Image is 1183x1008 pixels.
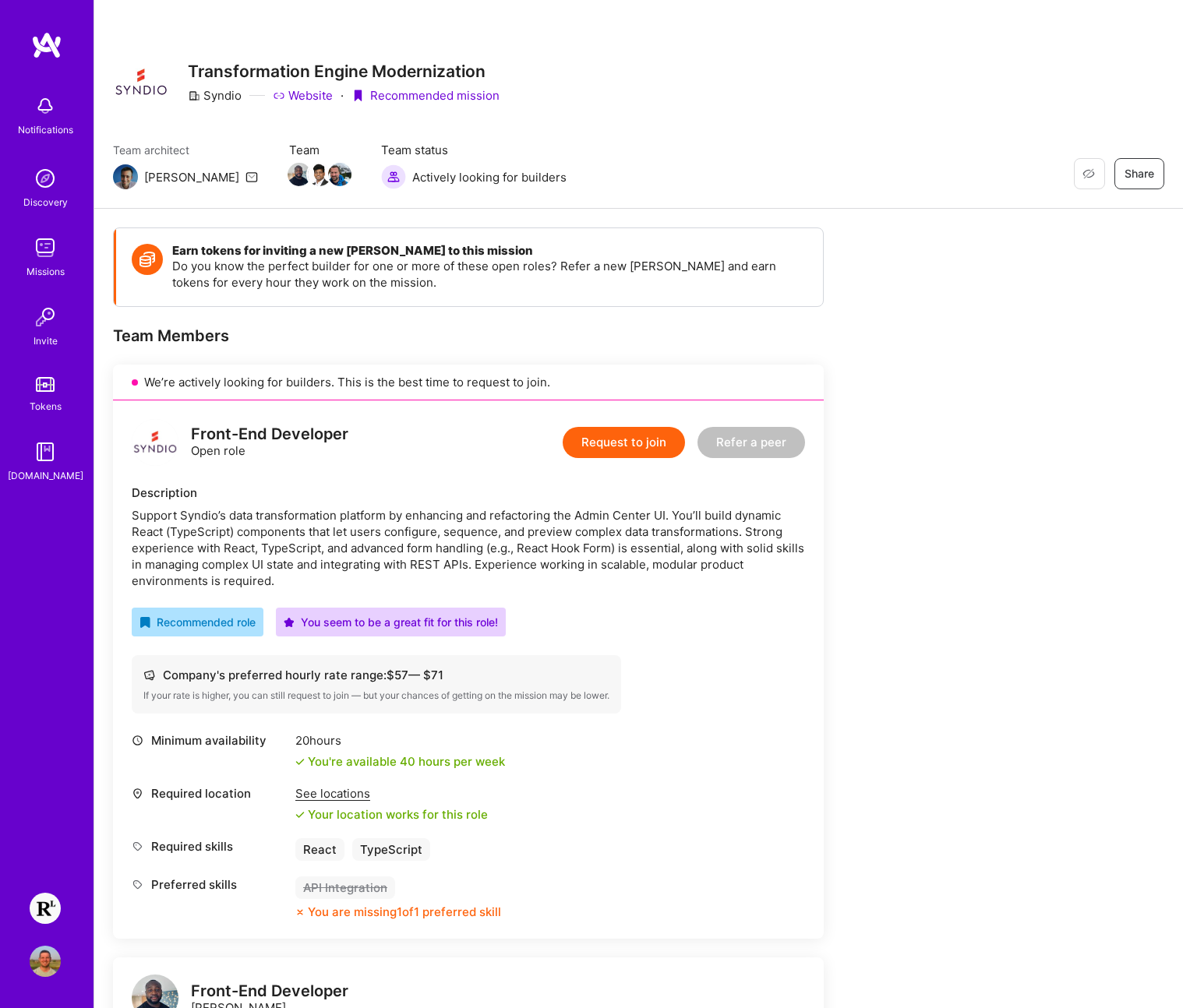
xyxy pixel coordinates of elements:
img: Token icon [132,244,163,275]
div: · [341,87,344,104]
div: Open role [191,426,348,459]
img: discovery [30,163,61,194]
div: Invite [34,333,58,349]
a: Website [273,87,333,104]
img: User Avatar [30,946,61,977]
i: icon PurpleStar [284,617,295,628]
div: Front-End Developer [191,983,348,999]
i: icon RecommendedBadge [139,617,150,628]
a: Team Member Avatar [289,161,309,188]
img: Team Member Avatar [288,163,311,186]
img: Team Member Avatar [328,163,351,186]
i: icon Location [132,788,143,799]
div: See locations [295,785,488,802]
div: Required skills [132,838,288,855]
div: If your rate is higher, you can still request to join — but your chances of getting on the missio... [143,689,609,702]
h4: Earn tokens for inviting a new [PERSON_NAME] to this mission [172,244,807,258]
div: Support Syndio’s data transformation platform by enhancing and refactoring the Admin Center UI. Y... [132,507,805,589]
span: Actively looking for builders [412,169,567,185]
div: Company's preferred hourly rate range: $ 57 — $ 71 [143,667,609,683]
img: tokens [36,377,55,392]
div: Required location [132,785,288,802]
div: React [295,838,344,861]
div: Syndio [188,87,242,104]
div: You seem to be a great fit for this role! [284,614,498,630]
i: icon Check [295,810,305,819]
a: Team Member Avatar [309,161,330,188]
a: Resilience Lab: Building a Health Tech Platform [26,893,65,924]
h3: Transformation Engine Modernization [188,62,500,81]
i: icon PurpleRibbon [351,90,364,102]
button: Request to join [563,427,685,458]
div: 20 hours [295,732,505,749]
img: Company Logo [113,55,169,111]
div: Minimum availability [132,732,288,749]
div: Notifications [18,122,73,138]
img: logo [132,419,178,466]
i: icon Check [295,757,305,767]
div: Preferred skills [132,876,288,893]
i: icon CompanyGray [188,90,200,102]
div: You are missing 1 of 1 preferred skill [308,904,501,920]
img: Actively looking for builders [381,164,406,189]
img: logo [31,31,62,59]
div: Recommended mission [351,87,500,104]
img: Team Architect [113,164,138,189]
img: Team Member Avatar [308,163,331,186]
div: Description [132,485,805,501]
div: Front-End Developer [191,426,348,442]
i: icon EyeClosed [1082,167,1095,180]
span: Share [1125,166,1154,182]
div: TypeScript [352,838,430,861]
div: [PERSON_NAME] [144,169,239,185]
img: teamwork [30,232,61,263]
div: You're available 40 hours per week [295,753,505,770]
a: User Avatar [26,946,65,977]
div: API Integration [295,876,395,899]
div: Discovery [23,194,68,210]
div: Team Members [113,326,824,346]
i: icon Clock [132,735,143,746]
span: Team status [381,142,567,158]
img: bell [30,90,61,122]
div: We’re actively looking for builders. This is the best time to request to join. [113,365,824,400]
p: Do you know the perfect builder for one or more of these open roles? Refer a new [PERSON_NAME] an... [172,258,807,291]
img: guide book [30,436,61,467]
img: Invite [30,301,61,333]
div: Tokens [30,398,62,414]
button: Share [1114,158,1164,189]
i: icon CloseOrange [295,908,305,917]
i: icon Tag [132,841,143,852]
div: Missions [26,263,65,280]
i: icon Cash [143,669,155,681]
button: Refer a peer [697,427,805,458]
div: Your location works for this role [295,806,488,823]
span: Team [289,142,350,158]
div: [DOMAIN_NAME] [8,467,83,484]
i: icon Mail [245,171,258,183]
div: Recommended role [139,614,256,630]
i: icon Tag [132,879,143,890]
a: Team Member Avatar [330,161,350,188]
img: Resilience Lab: Building a Health Tech Platform [30,893,61,924]
span: Team architect [113,142,258,158]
